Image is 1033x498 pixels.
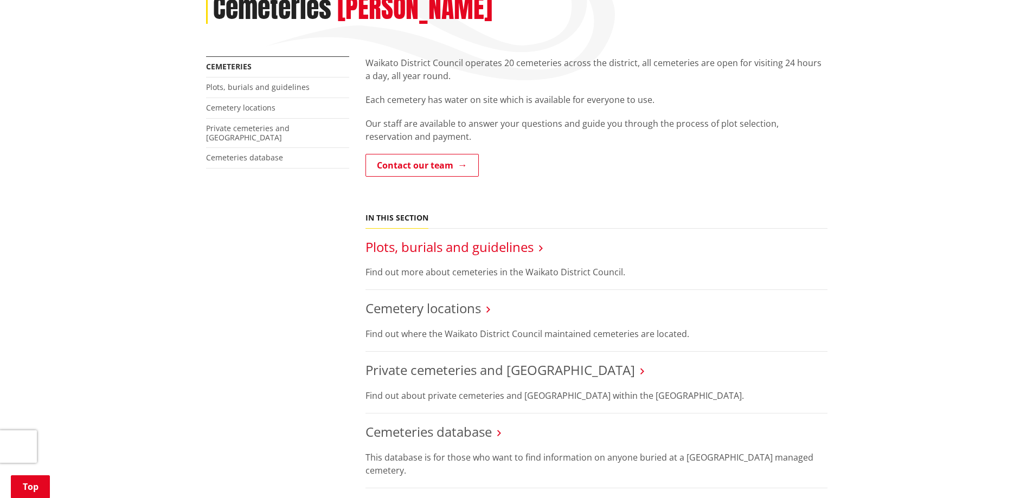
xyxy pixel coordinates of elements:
[365,299,481,317] a: Cemetery locations
[365,93,827,106] p: Each cemetery has water on site which is available for everyone to use.
[11,475,50,498] a: Top
[206,152,283,163] a: Cemeteries database
[206,102,275,113] a: Cemetery locations
[206,61,252,72] a: Cemeteries
[365,361,635,379] a: Private cemeteries and [GEOGRAPHIC_DATA]
[206,82,310,92] a: Plots, burials and guidelines
[365,56,827,82] p: Waikato District Council operates 20 cemeteries across the district, all cemeteries are open for ...
[365,423,492,441] a: Cemeteries database
[983,452,1022,491] iframe: Messenger Launcher
[365,389,827,402] p: Find out about private cemeteries and [GEOGRAPHIC_DATA] within the [GEOGRAPHIC_DATA].
[365,154,479,177] a: Contact our team
[365,327,827,340] p: Find out where the Waikato District Council maintained cemeteries are located.
[365,214,428,223] h5: In this section
[365,451,827,477] p: This database is for those who want to find information on anyone buried at a [GEOGRAPHIC_DATA] m...
[365,117,827,143] p: Our staff are available to answer your questions and guide you through the process of plot select...
[206,123,290,143] a: Private cemeteries and [GEOGRAPHIC_DATA]
[365,266,827,279] p: Find out more about cemeteries in the Waikato District Council.
[365,238,534,256] a: Plots, burials and guidelines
